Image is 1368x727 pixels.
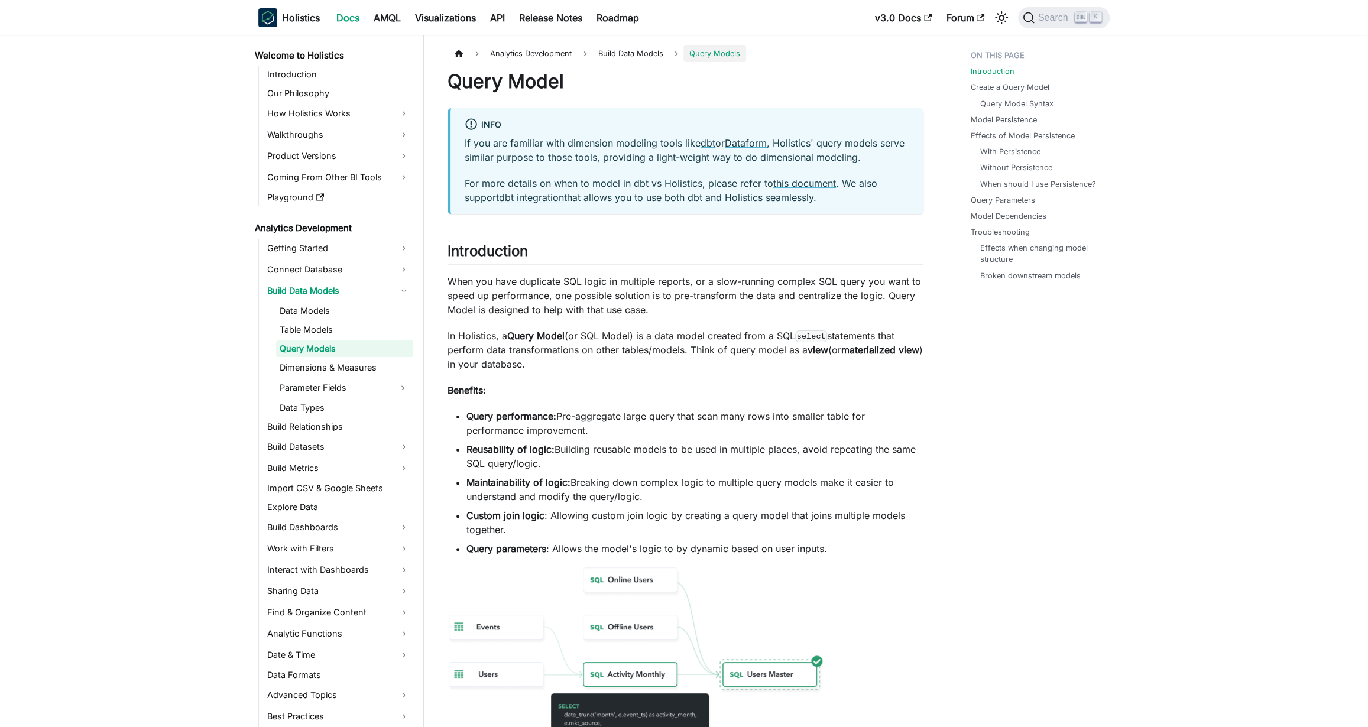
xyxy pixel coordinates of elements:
[276,378,392,397] a: Parameter Fields
[276,340,413,357] a: Query Models
[466,543,546,554] strong: Query parameters
[1035,12,1075,23] span: Search
[592,45,669,62] span: Build Data Models
[466,509,544,521] strong: Custom join logic
[1018,7,1110,28] button: Search (Ctrl+K)
[247,35,424,727] nav: Docs sidebar
[795,330,827,342] code: select
[466,409,923,437] li: Pre-aggregate large query that scan many rows into smaller table for performance improvement.
[448,274,923,317] p: When you have duplicate SQL logic in multiple reports, or a slow-running complex SQL query you wa...
[392,378,413,397] button: Expand sidebar category 'Parameter Fields'
[701,137,715,149] a: dbt
[258,8,277,27] img: Holistics
[448,45,470,62] a: Home page
[264,582,413,601] a: Sharing Data
[980,242,1098,265] a: Effects when changing model structure
[448,242,923,265] h2: Introduction
[971,194,1035,206] a: Query Parameters
[264,418,413,435] a: Build Relationships
[773,177,836,189] a: this document
[971,130,1075,141] a: Effects of Model Persistence
[276,359,413,376] a: Dimensions & Measures
[264,667,413,683] a: Data Formats
[992,8,1011,27] button: Switch between dark and light mode (currently light mode)
[264,603,413,622] a: Find & Organize Content
[499,192,564,203] a: dbt integration
[276,322,413,338] a: Table Models
[264,281,413,300] a: Build Data Models
[251,47,413,64] a: Welcome to Holistics
[841,344,919,356] strong: materialized view
[589,8,646,27] a: Roadmap
[980,162,1052,173] a: Without Persistence
[483,8,512,27] a: API
[258,8,320,27] a: HolisticsHolistics
[971,226,1030,238] a: Troubleshooting
[466,541,923,556] li: : Allows the model's logic to by dynamic based on user inputs.
[980,146,1040,157] a: With Persistence
[367,8,408,27] a: AMQL
[408,8,483,27] a: Visualizations
[448,384,486,396] strong: Benefits:
[868,8,939,27] a: v3.0 Docs
[264,560,413,579] a: Interact with Dashboards
[971,114,1037,125] a: Model Persistence
[329,8,367,27] a: Docs
[448,70,923,93] h1: Query Model
[251,220,413,236] a: Analytics Development
[725,137,767,149] a: Dataform
[465,176,909,205] p: For more details on when to model in dbt vs Holistics, please refer to . We also support that all...
[980,270,1081,281] a: Broken downstream models
[264,147,413,165] a: Product Versions
[683,45,746,62] span: Query Models
[264,260,413,279] a: Connect Database
[466,442,923,470] li: Building reusable models to be used in multiple places, avoid repeating the same SQL query/logic.
[264,645,413,664] a: Date & Time
[264,459,413,478] a: Build Metrics
[264,168,413,187] a: Coming From Other BI Tools
[465,136,909,164] p: If you are familiar with dimension modeling tools like or , Holistics' query models serve similar...
[484,45,578,62] span: Analytics Development
[276,303,413,319] a: Data Models
[264,125,413,144] a: Walkthroughs
[980,98,1053,109] a: Query Model Syntax
[507,330,565,342] strong: Query Model
[1090,12,1101,22] kbd: K
[276,400,413,416] a: Data Types
[448,45,923,62] nav: Breadcrumbs
[466,476,570,488] strong: Maintainability of logic:
[264,66,413,83] a: Introduction
[971,66,1014,77] a: Introduction
[980,178,1096,190] a: When should I use Persistence?
[512,8,589,27] a: Release Notes
[264,624,413,643] a: Analytic Functions
[466,410,556,422] strong: Query performance:
[282,11,320,25] b: Holistics
[264,480,413,496] a: Import CSV & Google Sheets
[264,85,413,102] a: Our Philosophy
[466,443,555,455] strong: Reusability of logic:
[448,329,923,371] p: In Holistics, a (or SQL Model) is a data model created from a SQL statements that perform data tr...
[971,210,1046,222] a: Model Dependencies
[264,104,413,123] a: How Holistics Works
[264,189,413,206] a: Playground
[264,686,413,705] a: Advanced Topics
[264,437,413,456] a: Build Datasets
[264,518,413,537] a: Build Dashboards
[971,82,1049,93] a: Create a Query Model
[264,499,413,515] a: Explore Data
[466,475,923,504] li: Breaking down complex logic to multiple query models make it easier to understand and modify the ...
[264,707,413,726] a: Best Practices
[939,8,991,27] a: Forum
[465,118,909,133] div: info
[264,239,413,258] a: Getting Started
[264,539,413,558] a: Work with Filters
[466,508,923,537] li: : Allowing custom join logic by creating a query model that joins multiple models together.
[808,344,828,356] strong: view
